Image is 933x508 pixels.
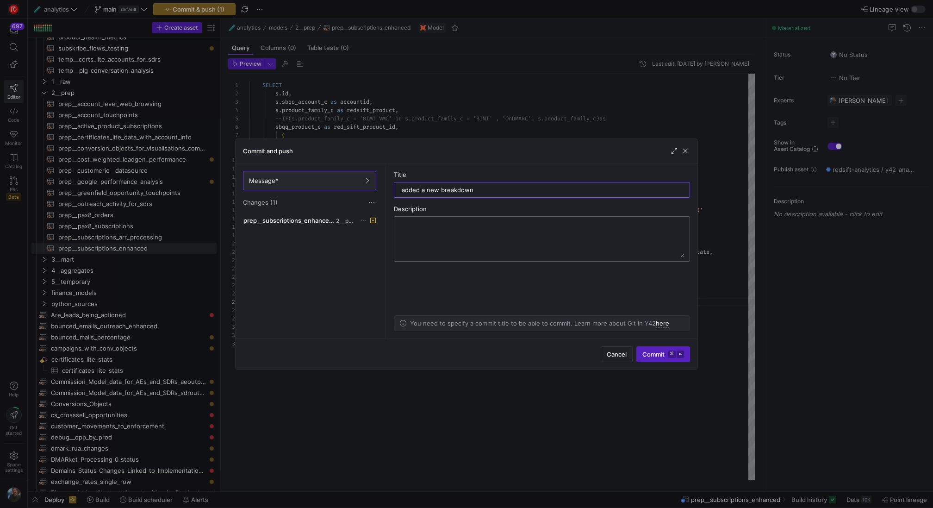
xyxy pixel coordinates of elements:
[394,171,406,178] span: Title
[636,346,690,362] button: Commit⌘⏎
[607,351,627,358] span: Cancel
[642,351,684,358] span: Commit
[249,177,279,184] span: Message*
[410,320,669,327] p: You need to specify a commit title to be able to commit. Learn more about Git in Y42
[243,199,278,206] span: Changes (1)
[336,218,355,224] span: 2__prep
[677,351,684,358] kbd: ⏎
[394,205,690,213] div: Description
[668,351,676,358] kbd: ⌘
[656,320,669,327] a: here
[243,217,334,224] span: prep__subscriptions_enhanced.sql
[241,214,378,226] button: prep__subscriptions_enhanced.sql2__prep
[243,147,293,155] h3: Commit and push
[601,346,633,362] button: Cancel
[243,171,376,190] button: Message*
